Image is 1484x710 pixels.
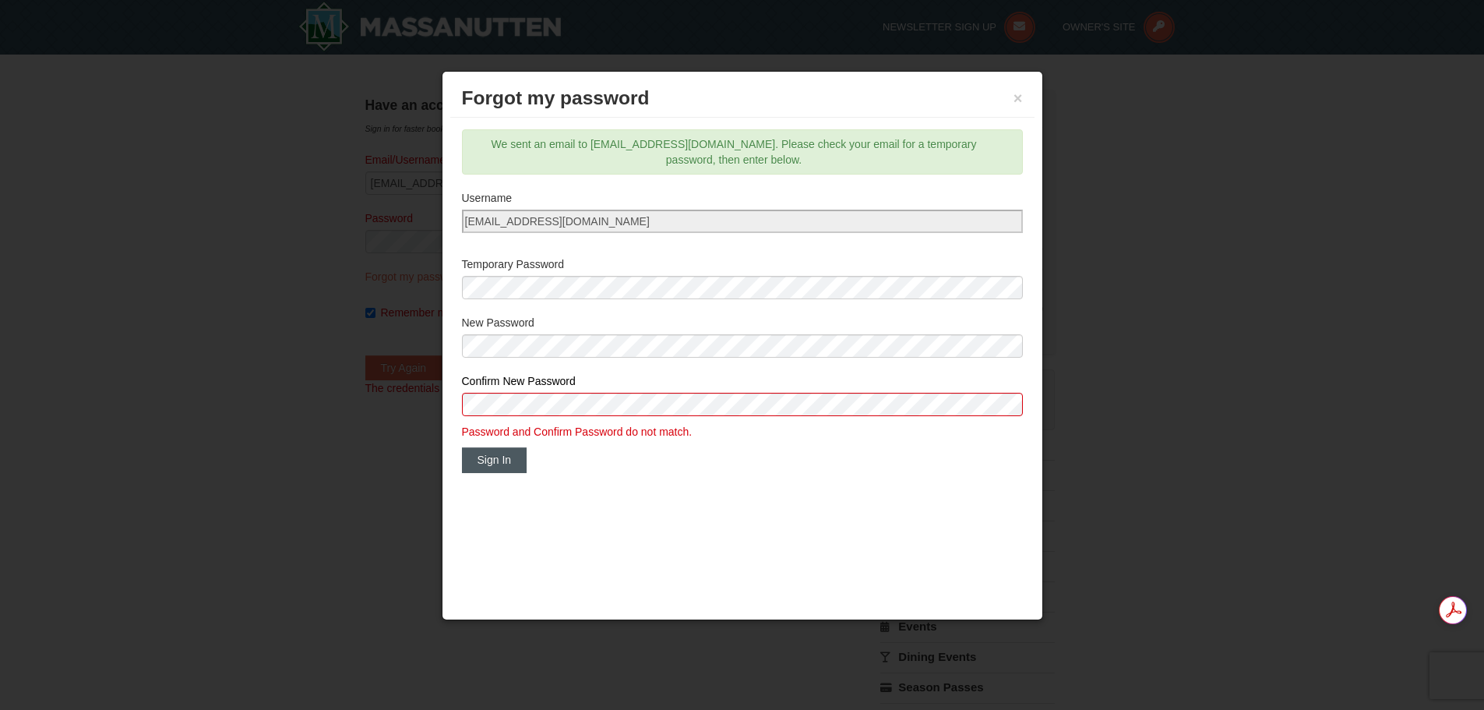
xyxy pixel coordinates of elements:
label: Confirm New Password [462,373,1023,389]
label: Username [462,190,1023,206]
label: New Password [462,315,1023,330]
button: Sign In [462,447,527,472]
span: Password and Confirm Password do not match. [462,426,693,438]
h3: Forgot my password [462,87,1023,110]
label: Temporary Password [462,256,1023,272]
div: We sent an email to [EMAIL_ADDRESS][DOMAIN_NAME]. Please check your email for a temporary passwor... [462,129,1023,175]
button: × [1013,90,1023,106]
input: Email Address [462,210,1023,233]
